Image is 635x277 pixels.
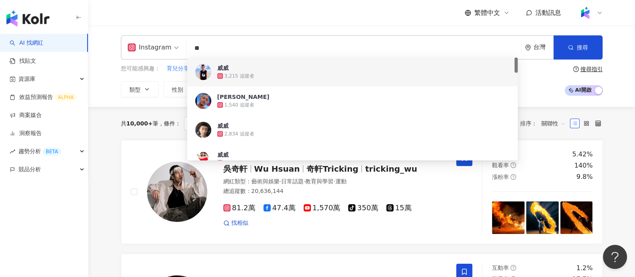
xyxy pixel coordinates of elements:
span: question-circle [510,162,516,168]
a: searchAI 找網紅 [10,39,43,47]
div: 共 筆 [121,120,159,127]
span: question-circle [573,66,579,72]
span: 47.4萬 [263,204,296,212]
button: 育兒分享 [166,64,190,73]
div: 搜尋指引 [580,66,603,72]
div: 威威 [217,151,229,159]
span: question-circle [510,265,516,271]
a: KOL Avatar吳奇軒Wu Hsuan奇軒Trickingtricking_wu網紅類型：藝術與娛樂·日常話題·教育與學習·運動總追蹤數：20,636,14481.2萬47.4萬1,570萬... [121,140,603,244]
span: 350萬 [348,204,378,212]
span: 1,570萬 [304,204,341,212]
span: 教育與學習 [305,178,333,185]
img: Kolr%20app%20icon%20%281%29.png [578,5,593,21]
div: 1,449 追蹤者 [225,160,254,166]
span: 繁體中文 [474,8,500,17]
div: 網紅類型 ： [223,178,447,186]
div: 5.42% [572,150,593,159]
span: 條件 ： [158,120,181,127]
div: BETA [43,148,61,156]
img: KOL Avatar [147,162,207,222]
img: KOL Avatar [195,93,211,109]
span: 搜尋 [577,44,588,51]
a: 找貼文 [10,57,36,65]
span: rise [10,149,15,154]
button: 性別 [163,81,201,97]
div: 排序： [520,117,570,130]
span: 您可能感興趣： [121,65,160,73]
div: 台灣 [533,44,553,51]
div: 威威 [217,122,229,130]
span: 資源庫 [18,70,35,88]
span: 10,000+ [127,120,153,127]
span: 互動率 [492,265,509,271]
button: 類型 [121,81,159,97]
span: 關聯性 [541,117,566,130]
span: 競品分析 [18,160,41,179]
a: 找相似 [223,219,248,227]
div: 1,540 追蹤者 [225,102,254,109]
div: [PERSON_NAME] [217,93,270,101]
span: Wu Hsuan [254,164,300,174]
img: KOL Avatar [195,64,211,80]
span: question-circle [510,174,516,180]
span: · [280,178,281,185]
span: · [333,178,335,185]
span: 日常話題 [281,178,304,185]
span: Instagram [184,117,227,130]
span: 找相似 [231,219,248,227]
img: KOL Avatar [195,122,211,138]
span: 吳奇軒 [223,164,247,174]
a: 商案媒合 [10,111,42,119]
a: 洞察報告 [10,129,42,137]
span: tricking_wu [365,164,417,174]
span: 活動訊息 [535,9,561,16]
img: post-image [492,201,525,234]
span: 性別 [172,86,183,93]
img: logo [6,10,49,27]
span: 15萬 [386,204,412,212]
span: 奇軒Tricking [306,164,358,174]
div: 9.8% [576,172,593,181]
div: 總追蹤數 ： 20,636,144 [223,187,447,195]
div: Instagram [128,41,172,54]
img: post-image [526,201,559,234]
span: 類型 [129,86,141,93]
img: KOL Avatar [195,151,211,167]
span: environment [525,45,531,51]
span: 運動 [335,178,347,185]
span: 81.2萬 [223,204,255,212]
span: · [304,178,305,185]
div: 140% [574,161,593,170]
iframe: Help Scout Beacon - Open [603,245,627,269]
span: 藝術與娛樂 [251,178,280,185]
img: post-image [560,201,593,234]
div: 1.2% [576,264,593,273]
button: 搜尋 [553,35,602,60]
span: 觀看率 [492,162,509,168]
div: 2,834 追蹤者 [225,131,254,137]
div: 3,215 追蹤者 [225,73,254,80]
a: 效益預測報告ALPHA [10,93,77,101]
div: 威威 [217,64,229,72]
span: 育兒分享 [167,65,189,73]
span: 趨勢分析 [18,142,61,160]
span: 漲粉率 [492,174,509,180]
